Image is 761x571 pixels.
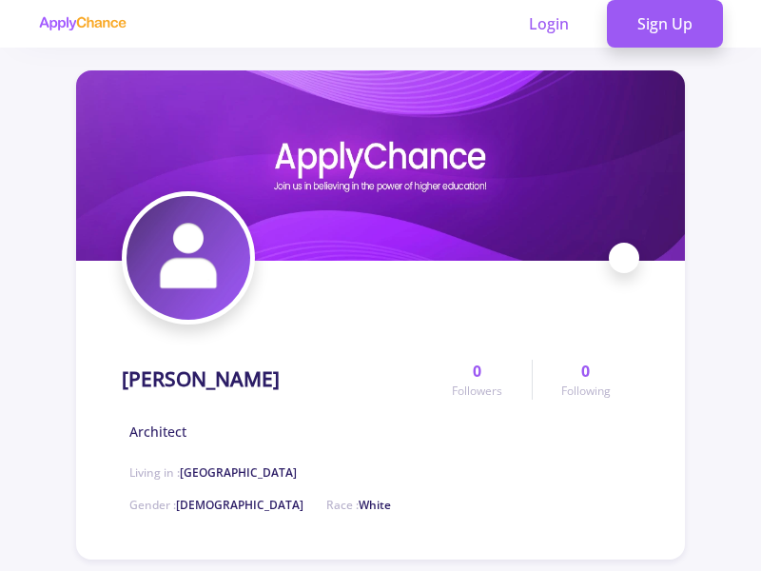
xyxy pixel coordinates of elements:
span: 0 [473,360,481,383]
span: 0 [581,360,590,383]
span: Race : [326,497,391,513]
span: Gender : [129,497,303,513]
span: [GEOGRAPHIC_DATA] [180,464,297,481]
img: applychance logo text only [38,16,127,31]
a: 0Followers [423,360,531,400]
img: Mohammadreza Kazemicover image [76,70,685,261]
h1: [PERSON_NAME] [122,367,280,391]
span: White [359,497,391,513]
img: Mohammadreza Kazemiavatar [127,196,250,320]
span: [DEMOGRAPHIC_DATA] [176,497,303,513]
span: Living in : [129,464,297,481]
span: Following [561,383,611,400]
span: Followers [452,383,502,400]
a: 0Following [532,360,639,400]
span: Architect [129,422,186,442]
